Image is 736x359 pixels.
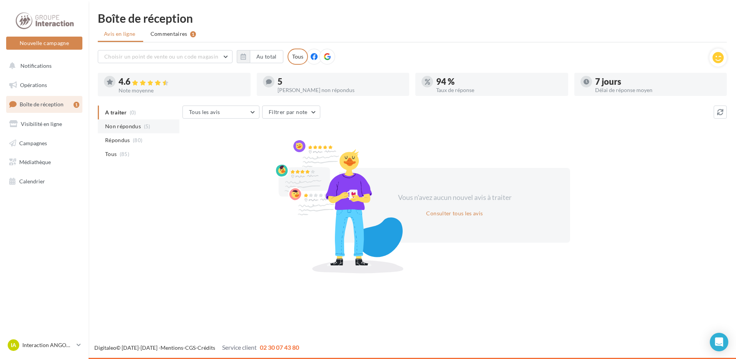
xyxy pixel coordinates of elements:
span: Calendrier [19,178,45,185]
span: Non répondus [105,122,141,130]
a: Campagnes [5,135,84,151]
div: Vous n'avez aucun nouvel avis à traiter [388,193,521,203]
a: Boîte de réception1 [5,96,84,112]
span: Visibilité en ligne [21,121,62,127]
span: Tous [105,150,117,158]
div: Boîte de réception [98,12,727,24]
span: Tous les avis [189,109,220,115]
button: Au total [250,50,283,63]
button: Choisir un point de vente ou un code magasin [98,50,233,63]
div: Open Intercom Messenger [710,333,728,351]
span: Opérations [20,82,47,88]
div: Tous [288,49,308,65]
a: Opérations [5,77,84,93]
span: (5) [144,123,151,129]
a: Calendrier [5,173,84,190]
a: Mentions [161,344,183,351]
div: [PERSON_NAME] non répondus [278,87,403,93]
button: Au total [237,50,283,63]
a: Crédits [197,344,215,351]
div: 1 [190,31,196,37]
button: Filtrer par note [262,106,320,119]
span: Répondus [105,136,130,144]
span: Notifications [20,62,52,69]
div: 7 jours [595,77,721,86]
span: Boîte de réception [20,101,64,107]
p: Interaction ANGOULÈME [22,341,74,349]
div: Note moyenne [119,88,244,93]
a: Digitaleo [94,344,116,351]
a: IA Interaction ANGOULÈME [6,338,82,352]
span: Campagnes [19,139,47,146]
button: Tous les avis [182,106,259,119]
span: IA [11,341,16,349]
span: Choisir un point de vente ou un code magasin [104,53,218,60]
a: Visibilité en ligne [5,116,84,132]
span: Médiathèque [19,159,51,165]
div: 1 [74,102,79,108]
span: Commentaires [151,30,187,38]
div: 4.6 [119,77,244,86]
button: Notifications [5,58,81,74]
button: Consulter tous les avis [423,209,486,218]
a: Médiathèque [5,154,84,170]
span: © [DATE]-[DATE] - - - [94,344,299,351]
span: Service client [222,344,257,351]
span: (80) [133,137,142,143]
div: Taux de réponse [436,87,562,93]
div: 94 % [436,77,562,86]
a: CGS [185,344,196,351]
div: Délai de réponse moyen [595,87,721,93]
button: Nouvelle campagne [6,37,82,50]
div: 5 [278,77,403,86]
span: (85) [120,151,129,157]
span: 02 30 07 43 80 [260,344,299,351]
